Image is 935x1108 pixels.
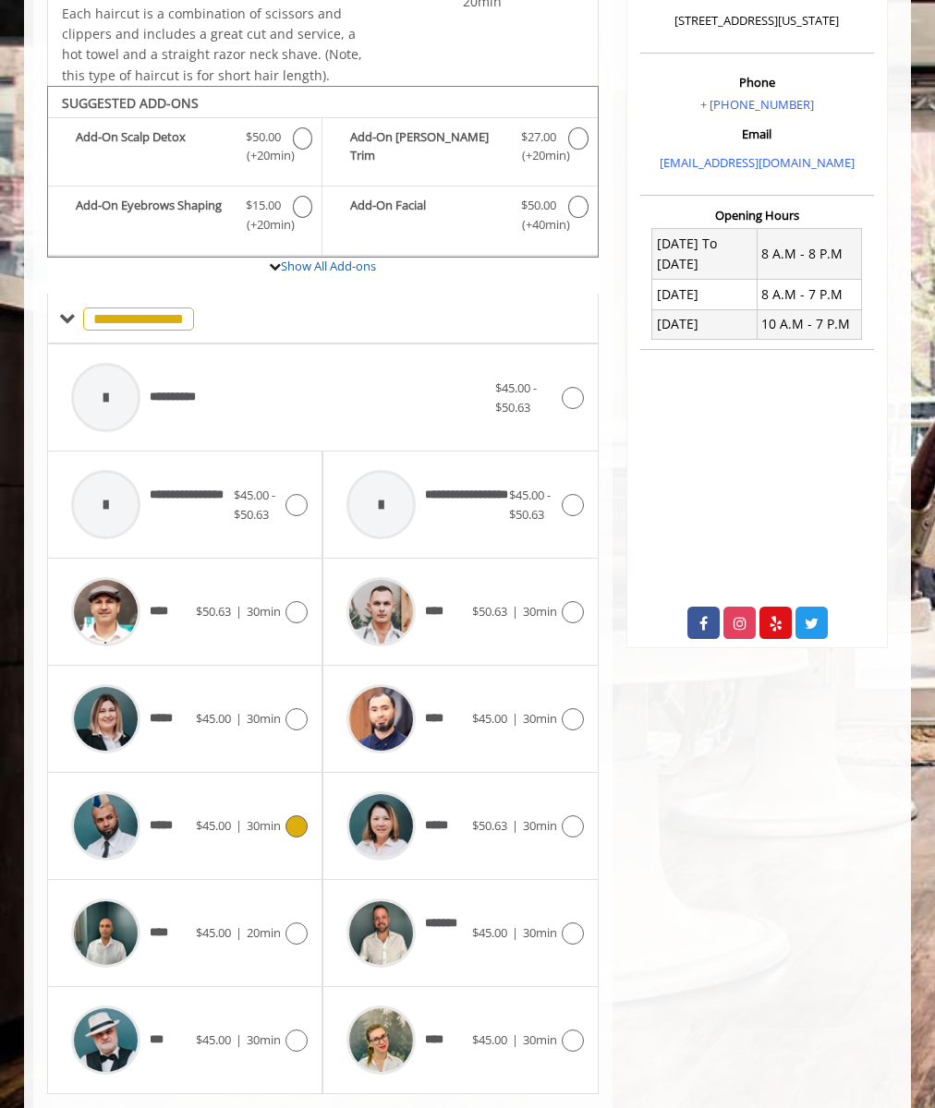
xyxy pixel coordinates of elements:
span: $50.63 [472,603,507,620]
span: $45.00 [472,710,507,727]
span: $45.00 [196,1031,231,1048]
p: [STREET_ADDRESS][US_STATE] [645,11,869,30]
span: | [236,603,242,620]
span: $15.00 [246,196,281,215]
span: 30min [523,1031,557,1048]
span: | [512,710,518,727]
td: 8 A.M - 8 P.M [757,229,861,280]
h3: Email [645,127,869,140]
label: Add-On Facial [332,196,588,239]
span: 30min [523,603,557,620]
td: [DATE] To [DATE] [652,229,757,280]
label: Add-On Scalp Detox [57,127,312,171]
span: | [236,817,242,834]
span: 30min [523,817,557,834]
td: [DATE] [652,309,757,339]
span: Each haircut is a combination of scissors and clippers and includes a great cut and service, a ho... [62,5,362,84]
b: Add-On Eyebrows Shaping [76,196,234,235]
span: $27.00 [521,127,556,147]
span: 30min [523,710,557,727]
b: Add-On Facial [350,196,509,235]
span: $45.00 [472,1031,507,1048]
h3: Opening Hours [640,209,874,222]
span: | [512,1031,518,1048]
span: (+20min ) [243,146,284,165]
div: The Made Man Haircut Add-onS [47,86,599,258]
a: + [PHONE_NUMBER] [700,96,814,113]
span: $45.00 [196,924,231,941]
b: SUGGESTED ADD-ONS [62,94,199,112]
b: Add-On [PERSON_NAME] Trim [350,127,509,166]
span: | [512,817,518,834]
span: 30min [247,603,281,620]
span: | [512,924,518,941]
label: Add-On Eyebrows Shaping [57,196,312,239]
span: $45.00 [472,924,507,941]
span: $45.00 - $50.63 [234,487,275,523]
span: 30min [247,817,281,834]
span: (+20min ) [518,146,559,165]
td: 10 A.M - 7 P.M [757,309,861,339]
span: 20min [247,924,281,941]
h3: Phone [645,76,869,89]
span: 30min [523,924,557,941]
td: [DATE] [652,280,757,309]
span: $45.00 - $50.63 [509,487,551,523]
b: Add-On Scalp Detox [76,127,234,166]
span: $45.00 - $50.63 [495,379,537,415]
span: $50.00 [246,127,281,147]
td: 8 A.M - 7 P.M [757,280,861,309]
span: $50.63 [196,603,231,620]
span: | [236,924,242,941]
span: 30min [247,710,281,727]
span: (+20min ) [243,215,284,235]
span: $50.00 [521,196,556,215]
a: Show All Add-ons [281,258,376,274]
span: | [236,710,242,727]
span: (+40min ) [518,215,559,235]
span: 30min [247,1031,281,1048]
span: $50.63 [472,817,507,834]
a: [EMAIL_ADDRESS][DOMAIN_NAME] [660,154,855,171]
span: | [236,1031,242,1048]
span: $45.00 [196,710,231,727]
span: $45.00 [196,817,231,834]
span: | [512,603,518,620]
label: Add-On Beard Trim [332,127,588,171]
